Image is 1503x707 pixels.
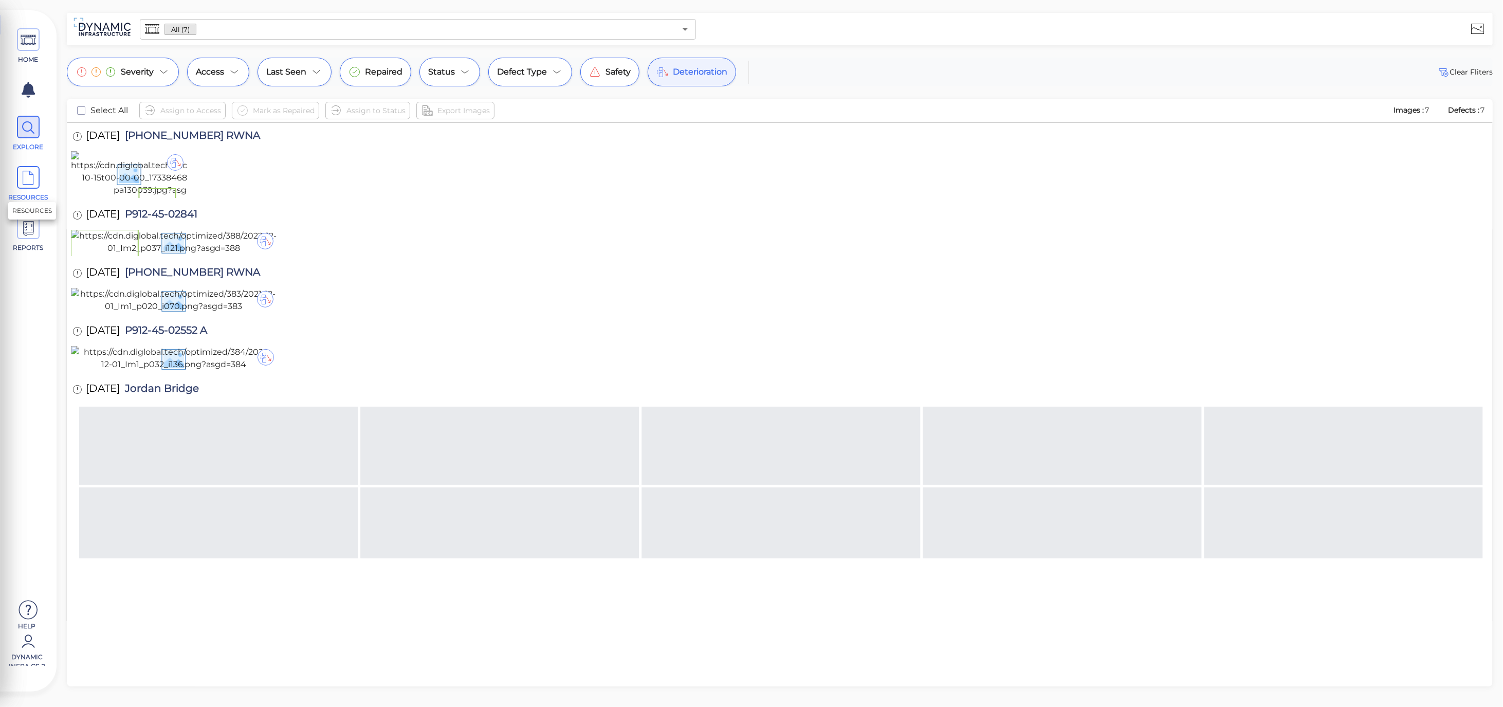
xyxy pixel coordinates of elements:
[1437,66,1493,78] span: Clear Fliters
[86,209,120,223] span: [DATE]
[120,325,207,339] span: P912-45-02552 A
[365,66,402,78] span: Repaired
[673,66,727,78] span: Deterioration
[120,130,260,144] span: [PHONE_NUMBER] RWNA
[90,104,128,117] span: Select All
[1459,661,1495,699] iframe: Chat
[71,230,277,255] img: https://cdn.diglobal.tech/optimized/388/2022-12-01_Im2_p037_i121.png?asgd=388
[196,66,224,78] span: Access
[160,104,221,117] span: Assign to Access
[266,66,306,78] span: Last Seen
[86,130,120,144] span: [DATE]
[1392,105,1425,115] span: Images :
[120,383,199,397] span: Jordan Bridge
[5,622,49,630] span: Help
[7,55,50,64] span: HOME
[428,66,455,78] span: Status
[253,104,315,117] span: Mark as Repaired
[86,383,120,397] span: [DATE]
[86,325,120,339] span: [DATE]
[165,25,196,34] span: All (7)
[121,66,154,78] span: Severity
[5,652,49,666] span: Dynamic Infra CS-2
[346,104,406,117] span: Assign to Status
[71,151,254,196] img: https://cdn.diglobal.tech/width210/383/2024-10-15t00-00-00_1733846808161_34-rsb-pa130039.jpg?asgd...
[606,66,631,78] span: Safety
[7,243,50,252] span: REPORTS
[120,267,260,281] span: [PHONE_NUMBER] RWNA
[71,346,277,371] img: https://cdn.diglobal.tech/optimized/384/2020-12-01_Im1_p032_i136.png?asgd=384
[1480,105,1484,115] span: 7
[678,22,692,37] button: Open
[497,66,547,78] span: Defect Type
[437,104,490,117] span: Export Images
[71,288,277,313] img: https://cdn.diglobal.tech/optimized/383/2021-12-01_Im1_p020_i070.png?asgd=383
[7,193,50,202] span: RESOURCES
[120,209,197,223] span: P912-45-02841
[1447,105,1480,115] span: Defects :
[1425,105,1429,115] span: 7
[7,142,50,152] span: EXPLORE
[86,267,120,281] span: [DATE]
